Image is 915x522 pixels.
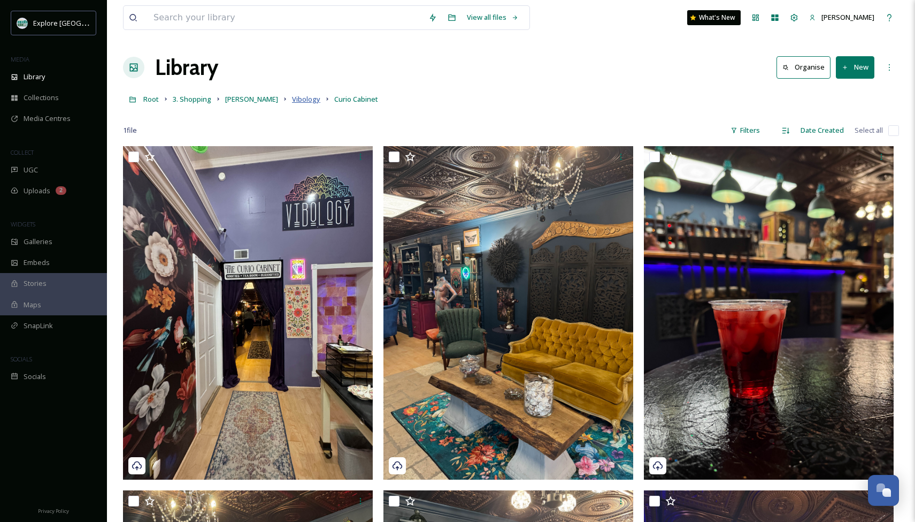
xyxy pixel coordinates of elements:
span: Media Centres [24,114,71,124]
span: Galleries [24,237,52,247]
span: SnapLink [24,321,53,331]
img: Vibology Curio Cabinet August 2025-4.jpg [123,146,373,480]
span: 1 file [123,125,137,135]
button: Organise [776,56,831,78]
span: Uploads [24,186,50,196]
a: 3. Shopping [173,93,211,105]
img: 67e7af72-b6c8-455a-acf8-98e6fe1b68aa.avif [17,18,28,28]
button: Open Chat [868,475,899,506]
div: 2 [56,186,66,195]
span: WIDGETS [11,220,35,228]
img: Vibology Curio Cabinet August 2025-10.jpg [383,146,633,480]
span: Socials [24,372,46,382]
span: Embeds [24,258,50,268]
button: New [836,56,874,78]
a: Curio Cabinet [334,93,378,105]
a: Root [143,93,159,105]
span: UGC [24,165,38,175]
a: [PERSON_NAME] [804,7,880,28]
a: Library [155,51,218,84]
img: Vibology Curio Cabinet August 2025-11.jpg [644,146,894,480]
a: What's New [687,10,741,25]
a: Organise [776,56,836,78]
div: Date Created [795,120,849,141]
a: View all files [462,7,524,28]
span: MEDIA [11,55,29,63]
a: Privacy Policy [38,504,69,517]
span: Stories [24,278,47,289]
span: Root [143,94,159,104]
span: Select all [855,125,883,135]
input: Search your library [148,6,423,29]
span: [PERSON_NAME] [225,94,278,104]
span: Privacy Policy [38,508,69,515]
span: COLLECT [11,148,34,156]
span: Vibology [292,94,320,104]
span: SOCIALS [11,355,32,363]
span: 3. Shopping [173,94,211,104]
div: Filters [725,120,765,141]
span: Explore [GEOGRAPHIC_DATA][PERSON_NAME] [33,18,180,28]
span: Collections [24,93,59,103]
span: Maps [24,300,41,310]
span: Library [24,72,45,82]
a: [PERSON_NAME] [225,93,278,105]
span: [PERSON_NAME] [821,12,874,22]
a: Vibology [292,93,320,105]
span: Curio Cabinet [334,94,378,104]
